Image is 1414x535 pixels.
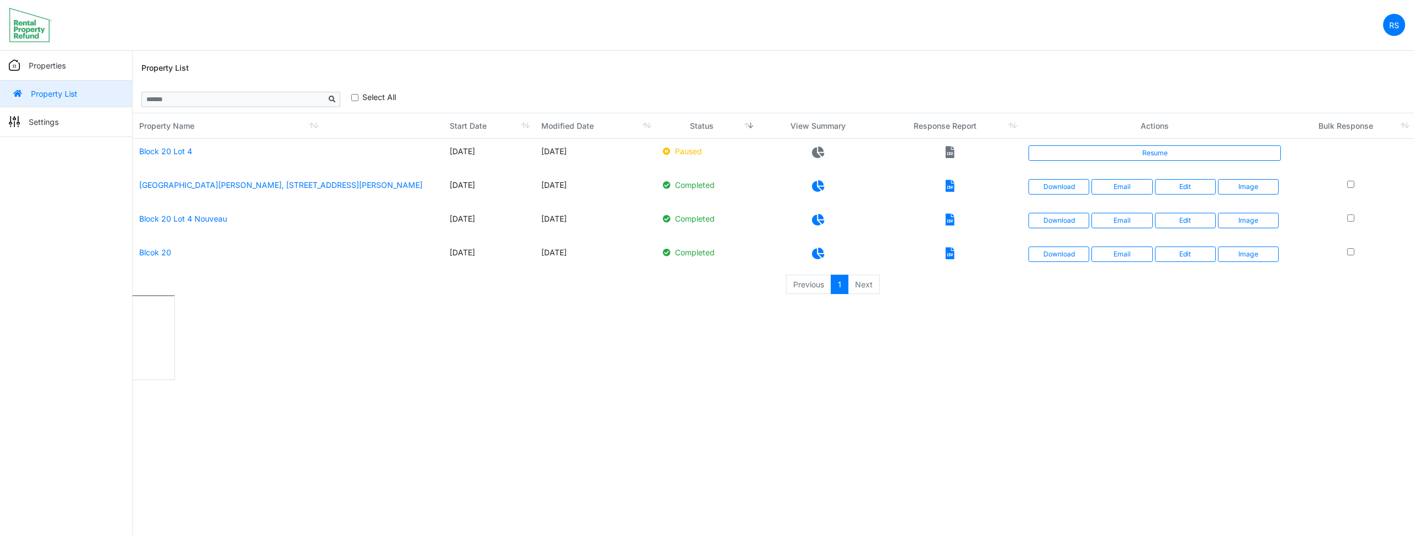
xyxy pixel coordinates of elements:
td: [DATE] [443,206,535,240]
a: Blcok 20 [139,248,171,257]
button: Image [1218,213,1279,228]
p: Properties [29,60,66,71]
a: [GEOGRAPHIC_DATA][PERSON_NAME], [STREET_ADDRESS][PERSON_NAME] [139,180,423,190]
td: [DATE] [535,139,656,172]
a: Resume [1028,145,1281,161]
th: Property Name: activate to sort column ascending [133,113,443,139]
p: Completed [663,179,752,191]
th: Status: activate to sort column ascending [656,113,758,139]
td: [DATE] [443,172,535,206]
td: [DATE] [535,172,656,206]
td: [DATE] [443,139,535,172]
th: View Summary [758,113,878,139]
p: Completed [663,246,752,258]
a: Block 20 Lot 4 Nouveau [139,214,227,223]
button: Email [1091,246,1152,262]
th: Response Report: activate to sort column ascending [878,113,1022,139]
a: Edit [1155,246,1216,262]
img: sidemenu_properties.png [9,60,20,71]
a: Download [1028,246,1089,262]
a: 1 [831,275,848,295]
button: Email [1091,213,1152,228]
img: sidemenu_settings.png [9,116,20,127]
label: Select All [362,91,396,103]
p: Completed [663,213,752,224]
td: [DATE] [535,240,656,274]
td: [DATE] [535,206,656,240]
a: RS [1383,14,1405,36]
a: Edit [1155,213,1216,228]
p: RS [1389,19,1399,31]
th: Start Date: activate to sort column ascending [443,113,535,139]
a: Block 20 Lot 4 [139,146,192,156]
th: Actions [1022,113,1288,139]
h6: Property List [141,64,189,73]
img: spp logo [9,7,52,43]
button: Image [1218,179,1279,195]
p: Settings [29,116,59,128]
th: Modified Date: activate to sort column ascending [535,113,656,139]
a: Edit [1155,179,1216,195]
th: Bulk Response: activate to sort column ascending [1288,113,1414,139]
a: Download [1028,213,1089,228]
button: Image [1218,246,1279,262]
button: Email [1091,179,1152,195]
p: Paused [663,145,752,157]
a: Download [1028,179,1089,195]
td: [DATE] [443,240,535,274]
input: Sizing example input [141,92,325,107]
